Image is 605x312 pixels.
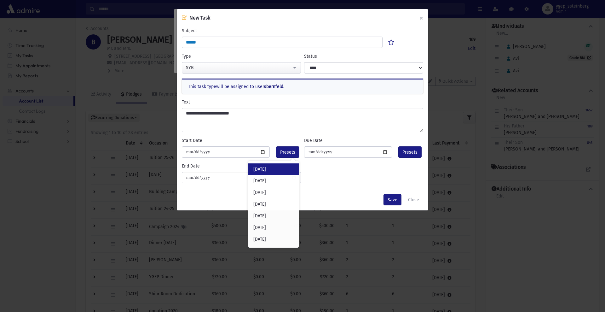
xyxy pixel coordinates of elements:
label: Start Date [182,137,202,144]
button: Save [383,194,401,205]
label: Status [304,53,317,60]
div: [DATE] [248,187,299,198]
label: Type [182,53,191,60]
span: Presets [280,149,295,156]
button: × [414,9,428,27]
div: This task type [182,79,423,94]
div: [DATE] [248,175,299,187]
span: Presets [402,149,418,156]
b: sbernfeld [264,84,283,89]
label: End Date [182,163,200,169]
div: [DATE] [248,210,299,222]
button: Presets [276,146,299,158]
label: Due Date [304,137,323,144]
label: Text [182,99,190,105]
button: SYB [182,62,301,74]
button: Presets [398,146,422,158]
label: Subject [182,27,197,34]
div: SYB [186,64,292,71]
button: Close [404,194,423,205]
div: [DATE] [248,222,299,233]
span: New Task [189,15,210,21]
div: [DATE] [248,198,299,210]
div: [DATE] [248,163,299,175]
span: will be assigned to user . [216,84,284,89]
div: [DATE] [248,233,299,245]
